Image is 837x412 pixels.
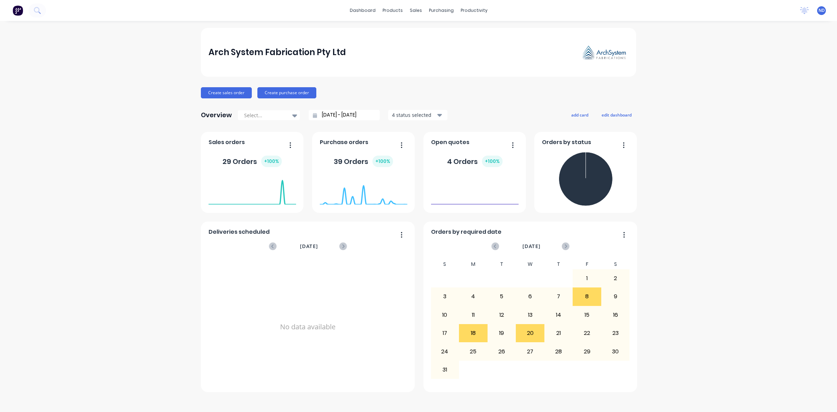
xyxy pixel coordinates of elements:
[457,5,491,16] div: productivity
[431,138,469,147] span: Open quotes
[573,306,601,324] div: 15
[488,306,516,324] div: 12
[459,288,487,305] div: 4
[516,306,544,324] div: 13
[597,110,636,119] button: edit dashboard
[459,259,488,269] div: M
[447,156,503,167] div: 4 Orders
[431,324,459,342] div: 17
[516,288,544,305] div: 6
[257,87,316,98] button: Create purchase order
[516,343,544,360] div: 27
[459,324,487,342] div: 18
[516,259,544,269] div: W
[406,5,425,16] div: sales
[300,242,318,250] span: [DATE]
[388,110,447,120] button: 4 status selected
[602,324,629,342] div: 23
[209,138,245,147] span: Sales orders
[602,288,629,305] div: 9
[516,324,544,342] div: 20
[488,259,516,269] div: T
[425,5,457,16] div: purchasing
[545,324,573,342] div: 21
[573,270,601,287] div: 1
[431,343,459,360] div: 24
[580,43,628,62] img: Arch System Fabrication Pty Ltd
[601,259,630,269] div: S
[431,306,459,324] div: 10
[372,156,393,167] div: + 100 %
[459,306,487,324] div: 11
[431,361,459,379] div: 31
[573,259,601,269] div: F
[602,270,629,287] div: 2
[201,87,252,98] button: Create sales order
[573,288,601,305] div: 8
[602,343,629,360] div: 30
[13,5,23,16] img: Factory
[482,156,503,167] div: + 100 %
[459,343,487,360] div: 25
[545,343,573,360] div: 28
[320,138,368,147] span: Purchase orders
[602,306,629,324] div: 16
[488,288,516,305] div: 5
[545,288,573,305] div: 7
[431,288,459,305] div: 3
[209,259,407,395] div: No data available
[346,5,379,16] a: dashboard
[545,306,573,324] div: 14
[488,343,516,360] div: 26
[542,138,591,147] span: Orders by status
[261,156,282,167] div: + 100 %
[431,228,502,236] span: Orders by required date
[567,110,593,119] button: add card
[819,7,825,14] span: ND
[209,45,346,59] div: Arch System Fabrication Pty Ltd
[544,259,573,269] div: T
[392,111,436,119] div: 4 status selected
[573,324,601,342] div: 22
[488,324,516,342] div: 19
[223,156,282,167] div: 29 Orders
[201,108,232,122] div: Overview
[431,259,459,269] div: S
[573,343,601,360] div: 29
[379,5,406,16] div: products
[522,242,541,250] span: [DATE]
[334,156,393,167] div: 39 Orders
